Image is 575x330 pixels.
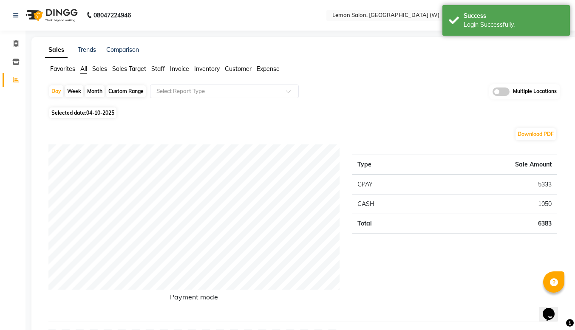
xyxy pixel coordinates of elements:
[93,3,131,27] b: 08047224946
[428,175,557,195] td: 5333
[45,42,68,58] a: Sales
[539,296,567,322] iframe: chat widget
[428,194,557,214] td: 1050
[352,214,428,233] td: Total
[50,65,75,73] span: Favorites
[112,65,146,73] span: Sales Target
[352,175,428,195] td: GPAY
[464,20,564,29] div: Login Successfully.
[106,46,139,54] a: Comparison
[151,65,165,73] span: Staff
[92,65,107,73] span: Sales
[22,3,80,27] img: logo
[48,293,340,305] h6: Payment mode
[78,46,96,54] a: Trends
[352,194,428,214] td: CASH
[86,110,114,116] span: 04-10-2025
[49,85,63,97] div: Day
[85,85,105,97] div: Month
[513,87,557,96] span: Multiple Locations
[428,214,557,233] td: 6383
[65,85,83,97] div: Week
[516,128,556,140] button: Download PDF
[194,65,220,73] span: Inventory
[80,65,87,73] span: All
[106,85,146,97] div: Custom Range
[352,155,428,175] th: Type
[257,65,280,73] span: Expense
[49,107,116,118] span: Selected date:
[170,65,189,73] span: Invoice
[428,155,557,175] th: Sale Amount
[225,65,252,73] span: Customer
[464,11,564,20] div: Success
